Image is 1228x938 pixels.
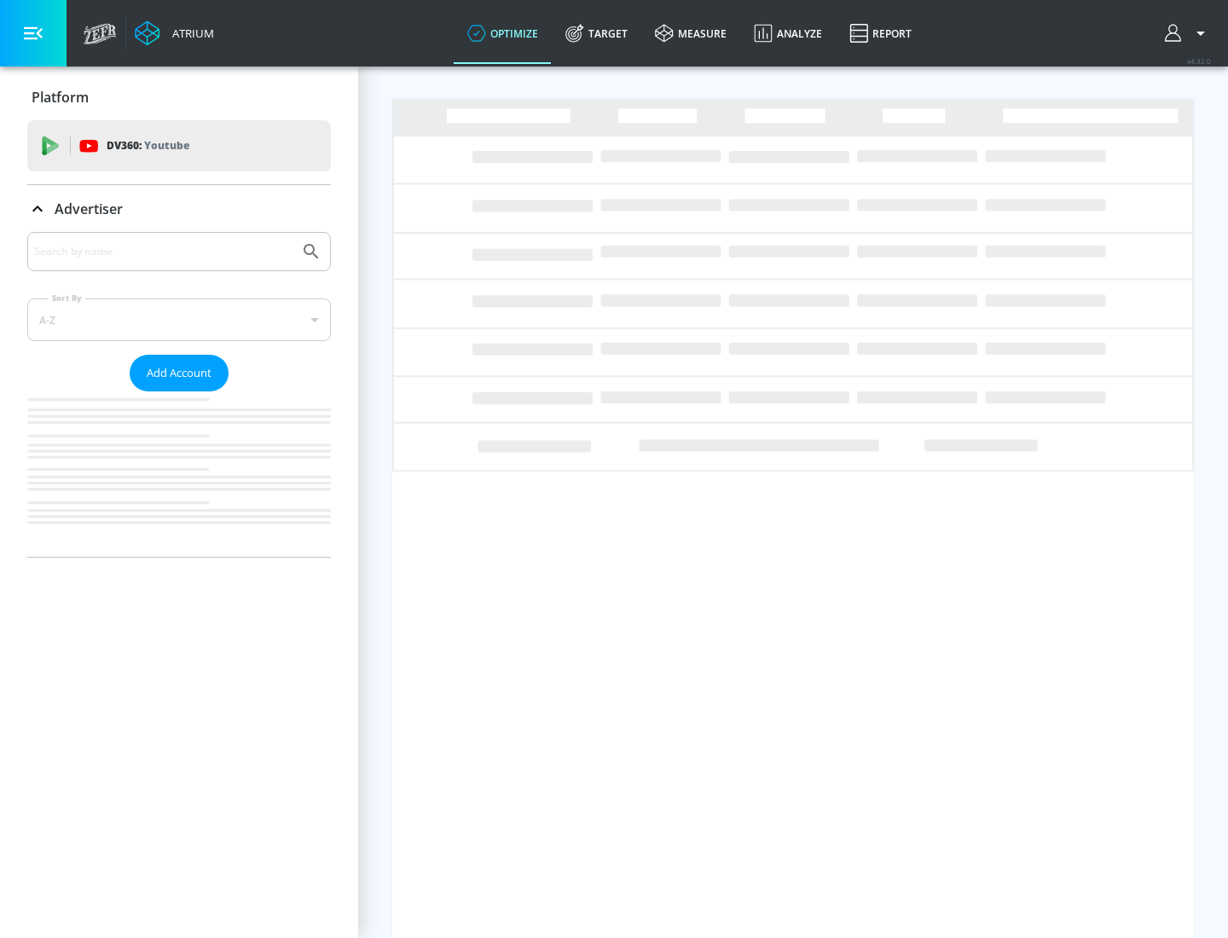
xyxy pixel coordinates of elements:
a: measure [641,3,740,64]
a: Target [552,3,641,64]
div: Atrium [165,26,214,41]
p: Advertiser [55,200,123,218]
span: Add Account [147,363,211,383]
a: optimize [454,3,552,64]
div: DV360: Youtube [27,120,331,171]
p: Youtube [144,136,189,154]
p: Platform [32,88,89,107]
a: Atrium [135,20,214,46]
div: Advertiser [27,232,331,557]
p: DV360: [107,136,189,155]
a: Analyze [740,3,836,64]
div: Advertiser [27,185,331,233]
a: Report [836,3,925,64]
input: Search by name [34,240,293,263]
div: A-Z [27,298,331,341]
label: Sort By [49,292,85,304]
div: Platform [27,73,331,121]
span: v 4.32.0 [1187,56,1211,66]
button: Add Account [130,355,229,391]
nav: list of Advertiser [27,391,331,557]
